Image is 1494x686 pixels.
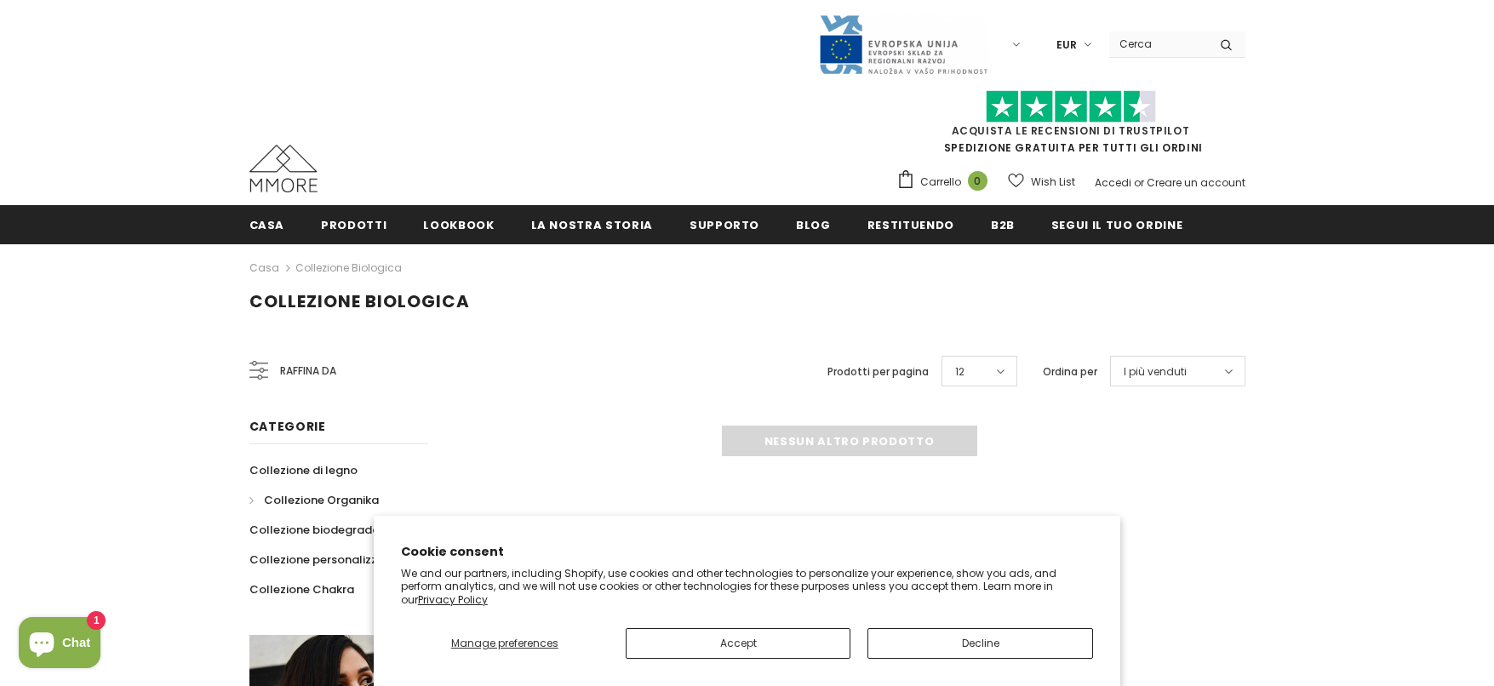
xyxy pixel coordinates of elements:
span: Manage preferences [451,636,558,650]
span: Carrello [920,174,961,191]
a: Javni Razpis [818,37,988,51]
a: Carrello 0 [896,169,996,195]
span: Categorie [249,418,326,435]
button: Decline [867,628,1093,659]
span: Collezione di legno [249,462,358,478]
a: Collezione personalizzata [249,545,398,575]
span: Collezione Organika [264,492,379,508]
span: Wish List [1031,174,1075,191]
span: SPEDIZIONE GRATUITA PER TUTTI GLI ORDINI [896,98,1245,155]
span: Collezione biodegradabile [249,522,400,538]
a: Prodotti [321,205,386,243]
input: Search Site [1109,31,1207,56]
span: B2B [991,217,1015,233]
a: Collezione biologica [295,260,402,275]
img: Casi MMORE [249,145,318,192]
a: Collezione di legno [249,455,358,485]
a: Collezione Chakra [249,575,354,604]
a: Privacy Policy [418,592,488,607]
p: We and our partners, including Shopify, use cookies and other technologies to personalize your ex... [401,567,1094,607]
span: 12 [955,363,965,380]
a: Blog [796,205,831,243]
a: Casa [249,205,285,243]
button: Accept [626,628,851,659]
h2: Cookie consent [401,543,1094,561]
span: Blog [796,217,831,233]
a: Segui il tuo ordine [1051,205,1182,243]
a: Creare un account [1147,175,1245,190]
span: Restituendo [867,217,954,233]
img: Javni Razpis [818,14,988,76]
a: Accedi [1095,175,1131,190]
label: Ordina per [1043,363,1097,380]
a: supporto [690,205,759,243]
span: or [1134,175,1144,190]
a: Collezione Organika [249,485,379,515]
span: I più venduti [1124,363,1187,380]
label: Prodotti per pagina [827,363,929,380]
a: Lookbook [423,205,494,243]
a: Acquista le recensioni di TrustPilot [952,123,1190,138]
inbox-online-store-chat: Shopify online store chat [14,617,106,672]
span: 0 [968,171,987,191]
span: Collezione biologica [249,289,470,313]
span: Casa [249,217,285,233]
span: Collezione personalizzata [249,552,398,568]
a: Casa [249,258,279,278]
span: supporto [690,217,759,233]
a: Wish List [1008,167,1075,197]
span: Raffina da [280,362,336,380]
a: La nostra storia [531,205,653,243]
span: Segui il tuo ordine [1051,217,1182,233]
button: Manage preferences [401,628,609,659]
span: Collezione Chakra [249,581,354,597]
span: Lookbook [423,217,494,233]
span: La nostra storia [531,217,653,233]
a: B2B [991,205,1015,243]
span: Prodotti [321,217,386,233]
img: Fidati di Pilot Stars [986,90,1156,123]
a: Collezione biodegradabile [249,515,400,545]
span: EUR [1056,37,1077,54]
a: Restituendo [867,205,954,243]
